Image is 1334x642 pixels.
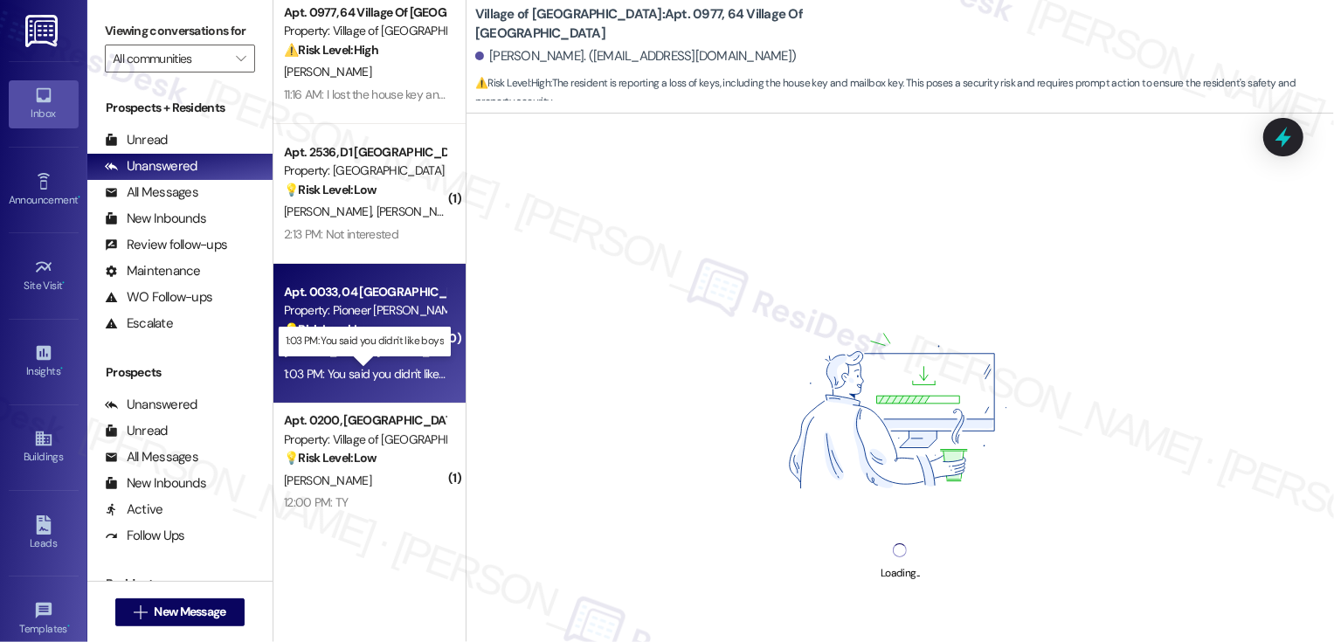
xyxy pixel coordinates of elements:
[284,321,377,337] strong: 💡 Risk Level: Low
[115,598,245,626] button: New Message
[87,99,273,117] div: Prospects + Residents
[284,366,466,382] div: 1:03 PM: You said you didn't like boys
[105,183,198,202] div: All Messages
[9,252,79,300] a: Site Visit •
[105,448,198,466] div: All Messages
[284,450,377,466] strong: 💡 Risk Level: Low
[284,226,398,242] div: 2:13 PM: Not interested
[105,527,185,545] div: Follow Ups
[475,74,1334,112] span: : The resident is reporting a loss of keys, including the house key and mailbox key. This poses a...
[284,162,446,180] div: Property: [GEOGRAPHIC_DATA]
[78,191,80,204] span: •
[9,510,79,557] a: Leads
[284,22,446,40] div: Property: Village of [GEOGRAPHIC_DATA]
[105,210,206,228] div: New Inbounds
[60,362,63,375] span: •
[105,157,197,176] div: Unanswered
[475,47,797,66] div: [PERSON_NAME]. ([EMAIL_ADDRESS][DOMAIN_NAME])
[105,474,206,493] div: New Inbounds
[105,17,255,45] label: Viewing conversations for
[284,204,377,219] span: [PERSON_NAME]
[67,620,70,632] span: •
[63,277,66,289] span: •
[475,76,550,90] strong: ⚠️ Risk Level: High
[87,575,273,593] div: Residents
[284,64,371,79] span: [PERSON_NAME]
[105,288,212,307] div: WO Follow-ups
[284,301,446,320] div: Property: Pioneer [PERSON_NAME]
[105,262,201,280] div: Maintenance
[475,5,825,43] b: Village of [GEOGRAPHIC_DATA]: Apt. 0977, 64 Village Of [GEOGRAPHIC_DATA]
[284,431,446,449] div: Property: Village of [GEOGRAPHIC_DATA]
[105,500,163,519] div: Active
[284,3,446,22] div: Apt. 0977, 64 Village Of [GEOGRAPHIC_DATA]
[25,15,61,47] img: ResiDesk Logo
[9,424,79,471] a: Buildings
[284,473,371,488] span: [PERSON_NAME]
[284,42,378,58] strong: ⚠️ Risk Level: High
[9,80,79,128] a: Inbox
[105,131,168,149] div: Unread
[284,494,349,510] div: 12:00 PM: TY
[134,605,147,619] i: 
[113,45,227,72] input: All communities
[9,338,79,385] a: Insights •
[105,236,227,254] div: Review follow-ups
[284,411,446,430] div: Apt. 0200, [GEOGRAPHIC_DATA]
[105,314,173,333] div: Escalate
[105,396,197,414] div: Unanswered
[236,52,245,66] i: 
[105,422,168,440] div: Unread
[376,204,463,219] span: [PERSON_NAME]
[282,514,447,535] div: Archived on [DATE]
[87,363,273,382] div: Prospects
[284,283,446,301] div: Apt. 0033, 04 [GEOGRAPHIC_DATA][PERSON_NAME]
[881,564,920,583] div: Loading...
[154,603,225,621] span: New Message
[284,182,377,197] strong: 💡 Risk Level: Low
[284,86,652,102] div: 11:16 AM: I lost the house key and the mailbox key, how can I get a replica?
[284,143,446,162] div: Apt. 2536, D1 [GEOGRAPHIC_DATA]
[286,334,444,349] p: 1:03 PM: You said you didn't like boys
